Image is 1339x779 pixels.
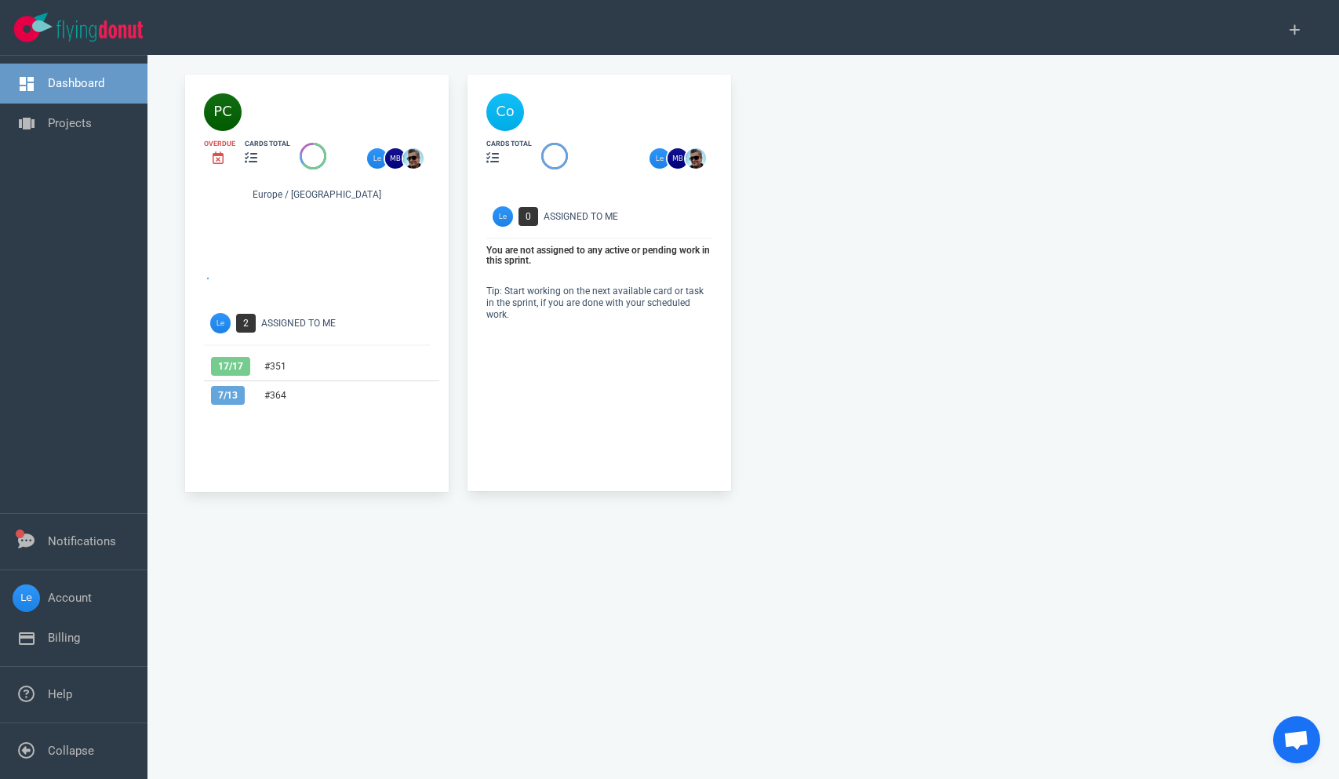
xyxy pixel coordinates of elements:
div: cards total [245,139,290,149]
a: Notifications [48,534,116,548]
img: 40 [204,93,242,131]
a: Help [48,687,72,701]
img: 40 [486,93,524,131]
span: 2 [236,314,256,333]
a: Account [48,591,92,605]
a: Projects [48,116,92,130]
div: Assigned To Me [261,316,439,330]
img: Flying Donut text logo [56,20,143,42]
p: Tip: Start working on the next available card or task in the sprint, if you are done with your sc... [486,286,712,321]
a: #351 [264,361,286,372]
img: 26 [367,148,388,169]
a: Collapse [48,744,94,758]
span: 7 / 13 [211,386,245,405]
a: #364 [264,390,286,401]
img: Avatar [210,313,231,333]
div: Assigned To Me [544,209,722,224]
div: cards total [486,139,532,149]
span: 0 [518,207,538,226]
img: Avatar [493,206,513,227]
img: 26 [403,148,424,169]
div: Overdue [204,139,235,149]
span: 17 / 17 [211,357,250,376]
div: Open de chat [1273,716,1320,763]
img: 26 [686,148,706,169]
img: 26 [668,148,688,169]
p: You are not assigned to any active or pending work in this sprint. [486,246,712,267]
a: Billing [48,631,80,645]
img: 26 [385,148,406,169]
div: Europe / [GEOGRAPHIC_DATA] [204,187,430,205]
img: 26 [649,148,670,169]
a: Dashboard [48,76,104,90]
